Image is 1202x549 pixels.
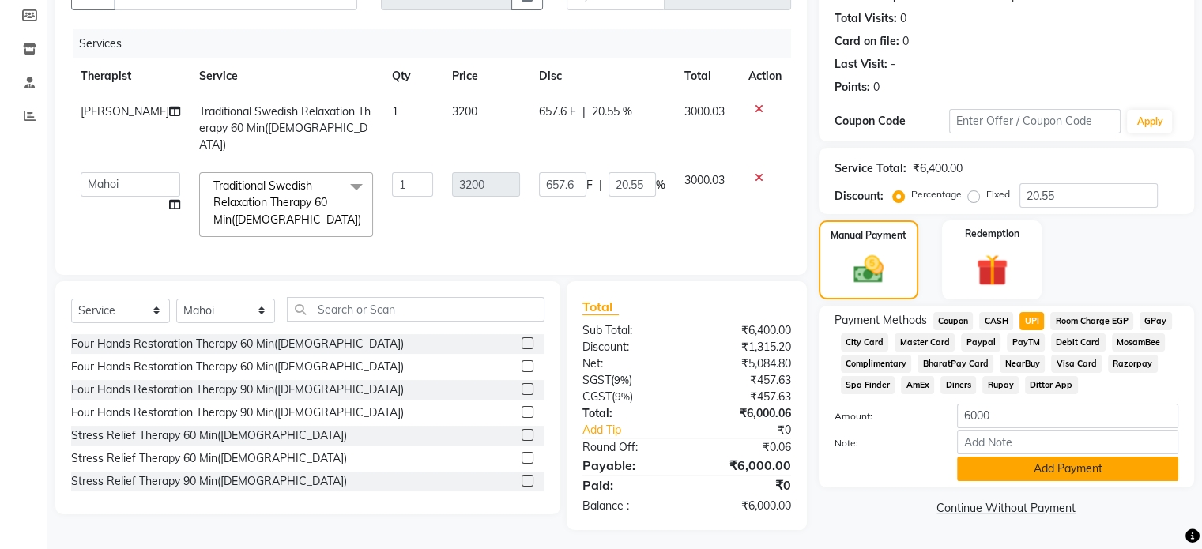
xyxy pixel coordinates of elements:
span: CASH [979,312,1013,330]
input: Add Note [957,430,1178,454]
div: ₹0 [706,422,802,438]
div: ₹6,000.06 [687,405,803,422]
label: Note: [823,436,945,450]
div: Paid: [571,476,687,494]
th: Total [675,58,739,94]
div: Four Hands Restoration Therapy 60 Min([DEMOGRAPHIC_DATA]) [71,359,404,375]
th: Therapist [71,58,190,94]
a: Add Tip [571,422,706,438]
img: _cash.svg [844,252,893,287]
th: Disc [529,58,675,94]
span: Traditional Swedish Relaxation Therapy 60 Min([DEMOGRAPHIC_DATA]) [199,104,371,152]
div: Discount: [835,188,884,205]
span: [PERSON_NAME] [81,104,169,118]
div: ₹0.06 [687,439,803,456]
div: Card on file: [835,33,899,50]
span: Paypal [961,333,1000,352]
span: BharatPay Card [918,355,993,373]
button: Apply [1127,110,1172,133]
div: ₹6,400.00 [913,160,963,177]
label: Manual Payment [831,228,906,243]
div: ₹5,084.80 [687,355,803,372]
img: _gift.svg [966,250,1018,290]
span: 1 [392,104,398,118]
span: Coupon [933,312,974,330]
div: Points: [835,79,870,96]
div: 0 [873,79,880,96]
span: 9% [615,390,630,403]
div: ₹1,315.20 [687,339,803,355]
label: Amount: [823,409,945,423]
div: Stress Relief Therapy 90 Min([DEMOGRAPHIC_DATA]) [71,473,347,490]
span: Visa Card [1051,355,1102,373]
div: Round Off: [571,439,687,456]
span: SGST [582,373,611,387]
span: 20.55 % [592,103,632,120]
div: Total: [571,405,687,422]
div: ( ) [571,372,687,389]
div: Last Visit: [835,56,887,73]
div: Services [73,29,803,58]
span: | [599,177,602,194]
span: PayTM [1007,333,1045,352]
div: - [891,56,895,73]
span: AmEx [901,376,934,394]
span: % [656,177,665,194]
label: Percentage [911,187,962,201]
span: F [586,177,593,194]
div: ₹6,400.00 [687,322,803,339]
span: 3000.03 [684,173,725,187]
span: NearBuy [1000,355,1045,373]
div: Payable: [571,456,687,475]
span: City Card [841,333,889,352]
span: Traditional Swedish Relaxation Therapy 60 Min([DEMOGRAPHIC_DATA]) [213,179,361,227]
div: Service Total: [835,160,906,177]
span: Debit Card [1051,333,1106,352]
span: Spa Finder [841,376,895,394]
div: Coupon Code [835,113,949,130]
span: GPay [1140,312,1172,330]
div: Total Visits: [835,10,897,27]
div: Discount: [571,339,687,355]
th: Price [443,58,529,94]
span: 9% [614,374,629,386]
div: Net: [571,355,687,372]
span: Dittor App [1025,376,1078,394]
div: ₹0 [687,476,803,494]
span: 657.6 F [539,103,576,120]
th: Service [190,58,382,94]
input: Amount [957,404,1178,428]
div: Balance : [571,498,687,514]
label: Fixed [986,187,1010,201]
div: 0 [902,33,909,50]
div: Sub Total: [571,322,687,339]
label: Redemption [965,227,1019,241]
span: | [582,103,586,120]
span: Razorpay [1108,355,1158,373]
span: Diners [940,376,976,394]
a: Continue Without Payment [822,500,1191,517]
th: Qty [382,58,443,94]
div: Four Hands Restoration Therapy 90 Min([DEMOGRAPHIC_DATA]) [71,382,404,398]
span: CGST [582,389,612,404]
input: Search or Scan [287,297,544,322]
div: Stress Relief Therapy 60 Min([DEMOGRAPHIC_DATA]) [71,427,347,444]
span: Complimentary [841,355,912,373]
a: x [361,212,368,227]
div: Stress Relief Therapy 60 Min([DEMOGRAPHIC_DATA]) [71,450,347,467]
div: ₹457.63 [687,389,803,405]
div: ( ) [571,389,687,405]
span: 3200 [452,104,477,118]
span: UPI [1019,312,1044,330]
span: Payment Methods [835,312,927,329]
span: Room Charge EGP [1050,312,1133,330]
span: Total [582,299,619,315]
div: ₹457.63 [687,372,803,389]
div: Four Hands Restoration Therapy 90 Min([DEMOGRAPHIC_DATA]) [71,404,404,421]
div: ₹6,000.00 [687,456,803,475]
span: MosamBee [1112,333,1166,352]
span: Master Card [895,333,955,352]
button: Add Payment [957,457,1178,481]
input: Enter Offer / Coupon Code [949,109,1121,133]
div: Four Hands Restoration Therapy 60 Min([DEMOGRAPHIC_DATA]) [71,336,404,352]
